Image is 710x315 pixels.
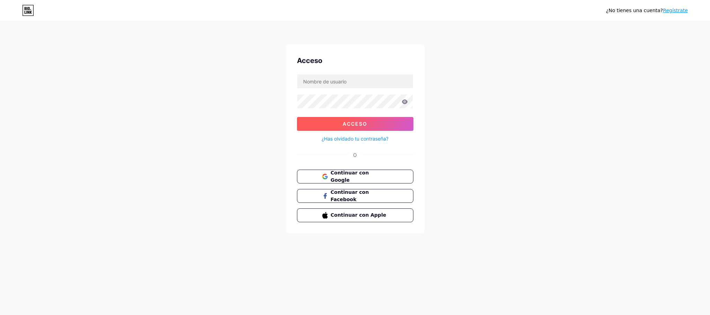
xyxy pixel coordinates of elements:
font: Acceso [297,56,322,65]
input: Nombre de usuario [297,74,413,88]
font: Acceso [343,121,367,127]
font: O [353,152,357,158]
button: Continuar con Apple [297,208,413,222]
button: Continuar con Facebook [297,189,413,203]
a: Regístrate [663,8,688,13]
a: ¿Has olvidado tu contraseña? [322,135,388,142]
font: Continuar con Google [331,170,369,183]
font: ¿Has olvidado tu contraseña? [322,136,388,142]
button: Acceso [297,117,413,131]
button: Continuar con Google [297,170,413,183]
font: Continuar con Apple [331,212,386,218]
font: Continuar con Facebook [331,189,369,202]
font: ¿No tienes una cuenta? [606,8,663,13]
